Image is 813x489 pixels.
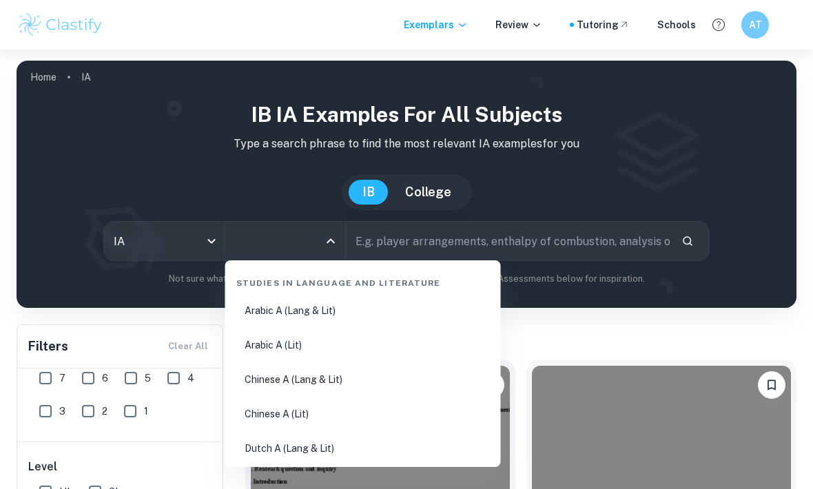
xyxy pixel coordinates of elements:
span: 4 [187,371,194,386]
h6: Level [28,459,213,475]
button: AT [741,11,769,39]
a: Schools [657,17,696,32]
button: Help and Feedback [707,13,730,37]
div: IA [104,222,225,260]
div: Studies in Language and Literature [231,266,495,295]
button: Search [676,229,699,253]
span: 1 [144,404,148,419]
button: College [391,180,465,205]
span: 5 [145,371,151,386]
span: 3 [59,404,65,419]
h1: All IA Examples [245,324,796,349]
h1: IB IA examples for all subjects [28,99,785,130]
span: 6 [102,371,108,386]
a: Home [30,67,56,87]
li: Chinese A (Lang & Lit) [231,364,495,395]
span: 2 [102,404,107,419]
img: Clastify logo [17,11,104,39]
li: Arabic A (Lit) [231,329,495,361]
li: Dutch A (Lang & Lit) [231,433,495,464]
li: Chinese A (Lit) [231,398,495,430]
p: Review [495,17,542,32]
h6: AT [748,17,763,32]
li: Arabic A (Lang & Lit) [231,295,495,326]
p: Exemplars [404,17,468,32]
input: E.g. player arrangements, enthalpy of combustion, analysis of a big city... [346,222,670,260]
button: Bookmark [758,371,785,399]
p: Type a search phrase to find the most relevant IA examples for you [28,136,785,152]
p: Not sure what to search for? You can always look through our example Internal Assessments below f... [28,272,785,286]
h6: Filters [28,337,68,356]
img: profile cover [17,61,796,308]
a: Tutoring [577,17,630,32]
button: IB [349,180,389,205]
button: Close [321,231,340,251]
p: IA [81,70,91,85]
span: 7 [59,371,65,386]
